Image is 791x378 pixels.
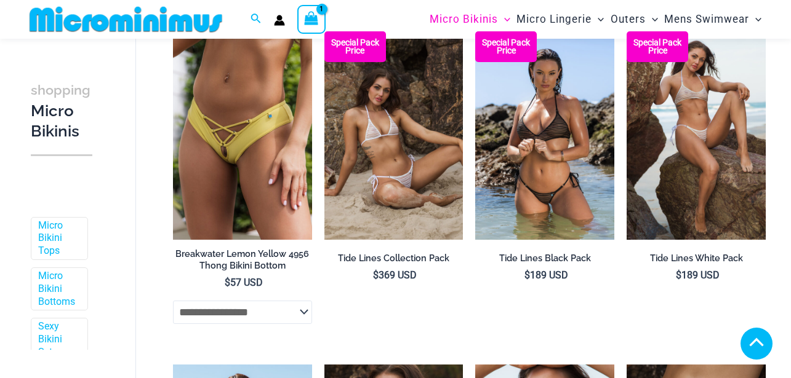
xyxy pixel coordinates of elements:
img: Tide Lines Black 350 Halter Top 470 Thong 04 [475,31,614,240]
span: $ [225,277,230,288]
span: Menu Toggle [592,4,604,35]
img: Tide Lines White 350 Halter Top 470 Thong 05 [627,31,766,240]
h2: Breakwater Lemon Yellow 4956 Thong Bikini Bottom [173,248,312,271]
span: Micro Bikinis [430,4,498,35]
a: Tide Lines Black Pack [475,253,614,269]
a: Mens SwimwearMenu ToggleMenu Toggle [661,4,765,35]
a: Search icon link [251,12,262,27]
bdi: 189 USD [676,269,720,281]
span: $ [676,269,681,281]
h2: Tide Lines White Pack [627,253,766,264]
img: MM SHOP LOGO FLAT [25,6,227,33]
span: Menu Toggle [646,4,658,35]
a: Micro LingerieMenu ToggleMenu Toggle [513,4,607,35]
h2: Tide Lines Black Pack [475,253,614,264]
a: Tide Lines White 350 Halter Top 470 Thong 05 Tide Lines White 350 Halter Top 470 Thong 03Tide Lin... [627,31,766,240]
img: Tide Lines White 308 Tri Top 470 Thong 07 [324,31,464,240]
a: Breakwater Lemon Yellow 4956 Thong Bikini Bottom [173,248,312,276]
h3: Micro Bikinis [31,79,92,142]
a: Breakwater Lemon Yellow 4956 Short 02Breakwater Lemon Yellow 4956 Short 01Breakwater Lemon Yellow... [173,31,312,240]
span: Outers [611,4,646,35]
span: Mens Swimwear [664,4,749,35]
a: Account icon link [274,15,285,26]
span: Micro Lingerie [516,4,592,35]
span: $ [524,269,530,281]
h2: Tide Lines Collection Pack [324,253,464,264]
a: View Shopping Cart, 1 items [297,5,326,33]
a: Tide Lines White Pack [627,253,766,269]
a: Micro BikinisMenu ToggleMenu Toggle [427,4,513,35]
a: Sexy Bikini Sets [38,321,78,359]
b: Special Pack Price [324,39,386,55]
span: $ [373,269,379,281]
a: Tide Lines Black 350 Halter Top 470 Thong 04 Tide Lines Black 350 Halter Top 470 Thong 03Tide Lin... [475,31,614,240]
b: Special Pack Price [627,39,688,55]
a: Tide Lines White 308 Tri Top 470 Thong 07 Tide Lines Black 308 Tri Top 480 Micro 01Tide Lines Bla... [324,31,464,240]
a: Tide Lines Collection Pack [324,253,464,269]
a: Micro Bikini Bottoms [38,270,78,308]
bdi: 369 USD [373,269,417,281]
bdi: 189 USD [524,269,568,281]
bdi: 57 USD [225,277,263,288]
a: OutersMenu ToggleMenu Toggle [608,4,661,35]
a: Micro Bikini Tops [38,219,78,258]
span: shopping [31,82,90,98]
span: Menu Toggle [498,4,510,35]
nav: Site Navigation [425,2,766,37]
img: Breakwater Lemon Yellow 4956 Short 02 [173,31,312,240]
b: Special Pack Price [475,39,537,55]
span: Menu Toggle [749,4,761,35]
